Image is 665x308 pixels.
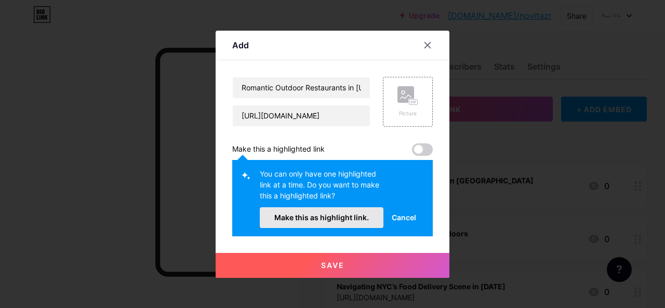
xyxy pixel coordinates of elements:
[274,213,369,222] span: Make this as highlight link.
[233,105,370,126] input: URL
[397,110,418,117] div: Picture
[260,207,383,228] button: Make this as highlight link.
[321,261,344,270] span: Save
[392,212,416,223] span: Cancel
[383,207,424,228] button: Cancel
[260,168,383,207] div: You can only have one highlighted link at a time. Do you want to make this a highlighted link?
[232,143,325,156] div: Make this a highlighted link
[233,77,370,98] input: Title
[216,253,449,278] button: Save
[232,39,249,51] div: Add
